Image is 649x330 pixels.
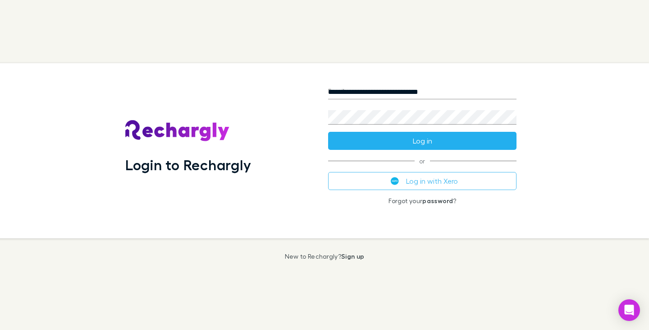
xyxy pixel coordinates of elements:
h1: Login to Rechargly [125,156,251,173]
p: Forgot your ? [328,197,516,205]
img: Xero's logo [391,177,399,185]
button: Log in [328,132,516,150]
div: Open Intercom Messenger [618,299,640,321]
a: password [422,197,453,205]
a: Sign up [341,252,364,260]
p: New to Rechargly? [285,253,365,260]
button: Log in with Xero [328,172,516,190]
img: Rechargly's Logo [125,120,230,142]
